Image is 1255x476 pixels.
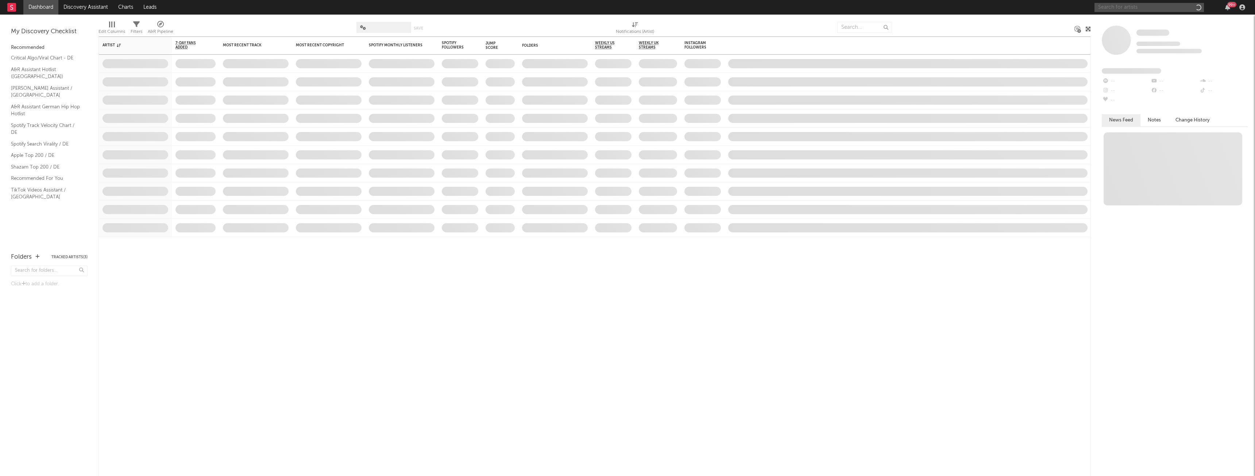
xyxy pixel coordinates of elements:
[1168,114,1217,126] button: Change History
[103,43,157,47] div: Artist
[616,18,654,39] div: Notifications (Artist)
[1102,68,1161,74] span: Fans Added by Platform
[837,22,892,33] input: Search...
[1199,86,1248,96] div: --
[1225,4,1230,10] button: 99+
[11,163,80,171] a: Shazam Top 200 / DE
[486,41,504,50] div: Jump Score
[522,43,577,48] div: Folders
[99,27,125,36] div: Edit Columns
[1136,42,1180,46] span: Tracking Since: [DATE]
[1136,49,1202,53] span: 0 fans last week
[51,255,88,259] button: Tracked Artists(3)
[11,280,88,289] div: Click to add a folder.
[11,43,88,52] div: Recommended
[595,41,621,50] span: Weekly US Streams
[616,27,654,36] div: Notifications (Artist)
[11,151,80,159] a: Apple Top 200 / DE
[1227,2,1236,7] div: 99 +
[148,18,173,39] div: A&R Pipeline
[639,41,666,50] span: Weekly UK Streams
[99,18,125,39] div: Edit Columns
[1094,3,1204,12] input: Search for artists
[11,266,88,276] input: Search for folders...
[1150,86,1199,96] div: --
[1150,77,1199,86] div: --
[1136,29,1169,36] a: Some Artist
[11,253,32,262] div: Folders
[11,174,80,182] a: Recommended For You
[1199,77,1248,86] div: --
[414,26,423,30] button: Save
[296,43,351,47] div: Most Recent Copyright
[1102,86,1150,96] div: --
[175,41,205,50] span: 7-Day Fans Added
[1102,96,1150,105] div: --
[11,84,80,99] a: [PERSON_NAME] Assistant / [GEOGRAPHIC_DATA]
[1102,114,1140,126] button: News Feed
[223,43,278,47] div: Most Recent Track
[1102,77,1150,86] div: --
[11,66,80,81] a: A&R Assistant Hotlist ([GEOGRAPHIC_DATA])
[11,54,80,62] a: Critical Algo/Viral Chart - DE
[131,18,142,39] div: Filters
[148,27,173,36] div: A&R Pipeline
[11,121,80,136] a: Spotify Track Velocity Chart / DE
[11,27,88,36] div: My Discovery Checklist
[1136,30,1169,36] span: Some Artist
[11,186,80,201] a: TikTok Videos Assistant / [GEOGRAPHIC_DATA]
[369,43,424,47] div: Spotify Monthly Listeners
[1140,114,1168,126] button: Notes
[442,41,467,50] div: Spotify Followers
[131,27,142,36] div: Filters
[11,103,80,118] a: A&R Assistant German Hip Hop Hotlist
[684,41,710,50] div: Instagram Followers
[11,140,80,148] a: Spotify Search Virality / DE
